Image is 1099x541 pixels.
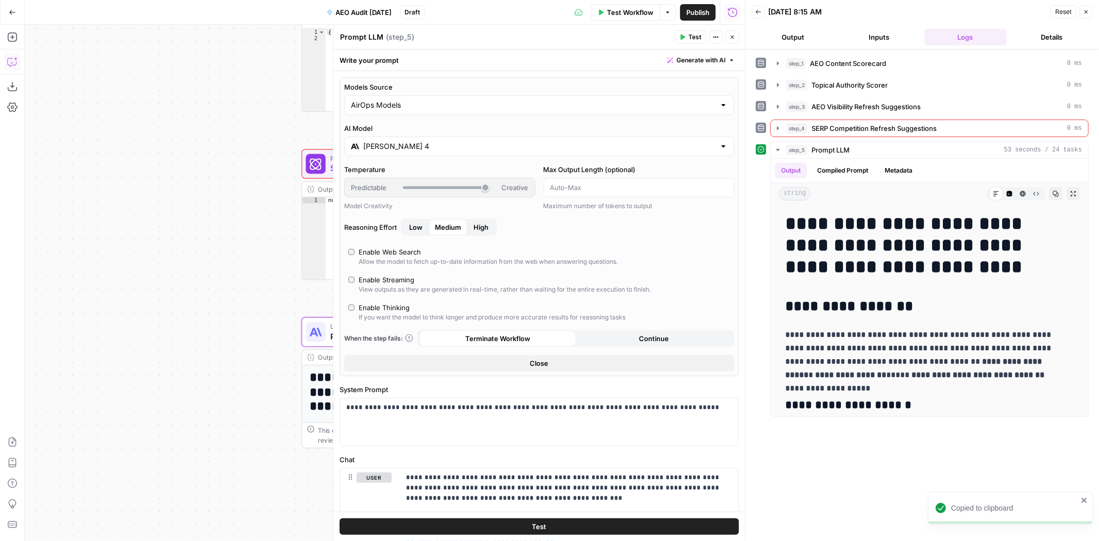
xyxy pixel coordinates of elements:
button: Reset [1051,5,1076,19]
span: string [779,187,810,200]
label: System Prompt [340,384,739,395]
input: Enable StreamingView outputs as they are generated in real-time, rather than waiting for the enti... [348,277,354,283]
button: AEO Audit [DATE] [320,4,398,21]
div: If you want the model to think longer and produce more accurate results for reasoning tasks [359,313,625,322]
button: close [1081,496,1088,504]
div: EndOutput [301,485,493,515]
label: Models Source [344,82,734,92]
span: Prompt LLM [811,145,850,155]
span: step_3 [786,102,807,112]
button: 0 ms [771,55,1088,72]
button: Test [340,518,739,535]
input: Select a model [363,141,715,151]
span: step_4 [786,123,807,133]
div: Copied to clipboard [951,503,1078,513]
span: Test Workflow [607,7,653,18]
button: Inputs [838,29,921,45]
div: Enable Thinking [359,302,410,313]
button: Compiled Prompt [811,163,874,178]
span: AEO Visibility Refresh Suggestions [811,102,921,112]
button: Test Workflow [591,4,660,21]
div: ErrorPower AgentSERP Competition Refresh SuggestionsStep 4Outputnull [301,149,493,280]
div: Output [318,184,460,194]
div: Allow the model to fetch up-to-date information from the web when answering questions. [359,257,618,266]
div: Output [318,16,460,26]
span: step_5 [786,145,807,155]
span: Draft [405,8,420,17]
span: 0 ms [1067,59,1082,68]
button: Continue [576,330,733,347]
button: Publish [680,4,716,21]
div: Output [318,352,460,362]
span: 0 ms [1067,102,1082,111]
span: Topical Authority Scorer [811,80,888,90]
button: Output [752,29,834,45]
textarea: Prompt LLM [340,32,383,42]
button: Generate with AI [663,54,739,67]
span: Medium [435,222,461,232]
label: Temperature [344,164,535,175]
label: AI Model [344,123,734,133]
input: Enable Web SearchAllow the model to fetch up-to-date information from the web when answering ques... [348,249,354,255]
button: Metadata [878,163,919,178]
span: Generate with AI [677,56,725,65]
span: Creative [502,182,529,193]
span: Continue [639,333,669,344]
span: Reset [1055,7,1072,16]
span: Publish [686,7,709,18]
div: Model Creativity [344,201,535,211]
div: 1 [302,197,326,204]
a: When the step fails: [344,334,413,343]
span: AEO Content Scorecard [810,58,886,69]
button: Test [674,30,706,44]
span: 53 seconds / 24 tasks [1004,145,1082,155]
input: AirOps Models [351,100,715,110]
span: step_2 [786,80,807,90]
button: 0 ms [771,120,1088,137]
div: Write your prompt [333,49,745,71]
div: View outputs as they are generated in real-time, rather than waiting for the entire execution to ... [359,285,651,294]
button: Details [1011,29,1093,45]
span: Test [532,521,547,532]
span: Predictable [351,182,386,193]
span: SERP Competition Refresh Suggestions [811,123,937,133]
div: This output is too large & has been abbreviated for review. to view the full content. [318,426,488,445]
button: Logs [924,29,1007,45]
span: 0 ms [1067,124,1082,133]
div: Maximum number of tokens to output [544,201,735,211]
label: Reasoning Effort [344,219,734,235]
div: Enable Web Search [359,247,421,257]
button: 0 ms [771,98,1088,115]
input: Enable ThinkingIf you want the model to think longer and produce more accurate results for reason... [348,305,354,311]
span: Test [688,32,701,42]
input: Auto-Max [550,182,728,193]
span: 0 ms [1067,80,1082,90]
button: Output [775,163,807,178]
label: Chat [340,454,739,465]
div: Enable Streaming [359,275,414,285]
button: 53 seconds / 24 tasks [771,142,1088,158]
div: 1 [302,29,326,35]
span: ( step_5 ) [386,32,414,42]
button: Reasoning EffortMediumHigh [403,219,429,235]
span: AEO Audit [DATE] [336,7,392,18]
button: 0 ms [771,77,1088,93]
label: Max Output Length (optional) [544,164,735,175]
span: Close [530,358,549,368]
div: 53 seconds / 24 tasks [771,159,1088,416]
span: Toggle code folding, rows 1 through 3 [318,29,325,35]
button: user [357,472,392,483]
button: Close [344,355,734,371]
span: Terminate Workflow [465,333,530,344]
span: High [474,222,488,232]
span: step_1 [786,58,806,69]
button: Reasoning EffortLowMedium [467,219,495,235]
span: Low [409,222,422,232]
